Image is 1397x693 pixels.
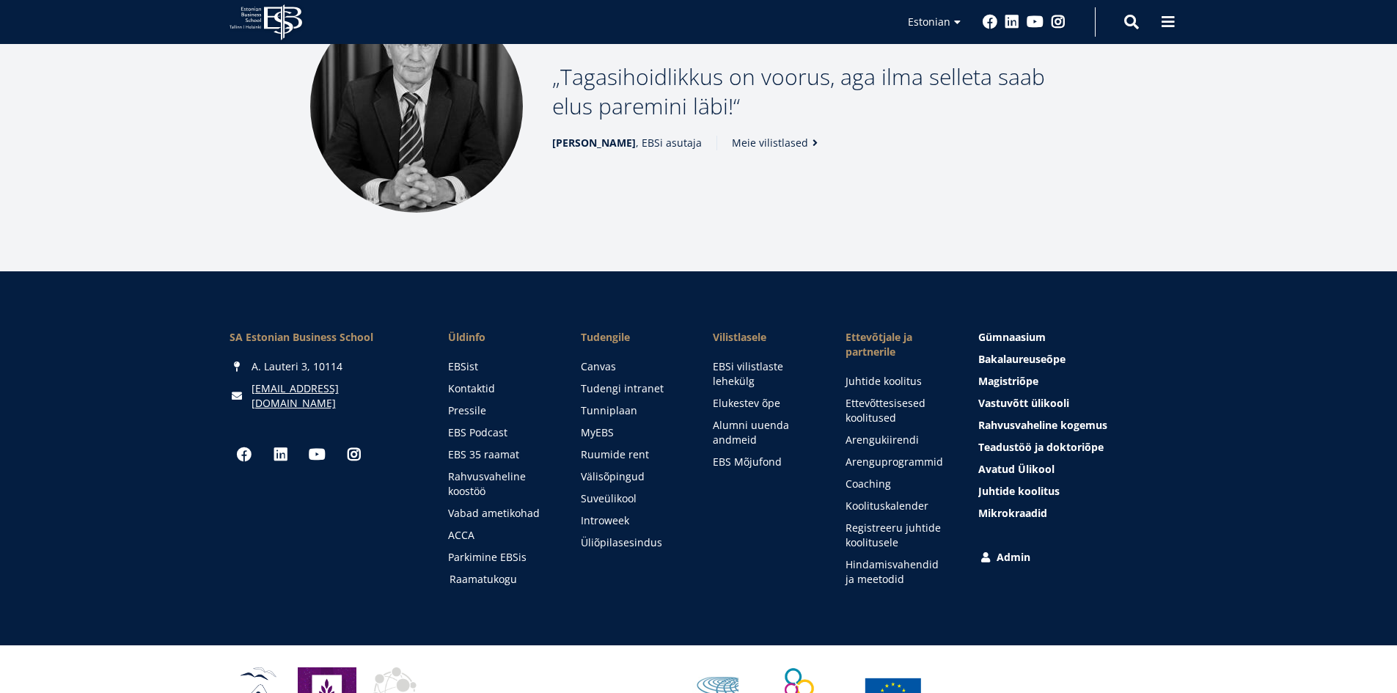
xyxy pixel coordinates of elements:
[846,396,949,425] a: Ettevõttesisesed koolitused
[978,484,1167,499] a: Juhtide koolitus
[846,374,949,389] a: Juhtide koolitus
[978,374,1038,388] span: Magistriõpe
[713,359,816,389] a: EBSi vilistlaste lehekülg
[448,506,551,521] a: Vabad ametikohad
[978,418,1167,433] a: Rahvusvaheline kogemus
[846,433,949,447] a: Arengukiirendi
[581,403,684,418] a: Tunniplaan
[978,396,1069,410] span: Vastuvõtt ülikooli
[581,535,684,550] a: Üliõpilasesindus
[978,506,1167,521] a: Mikrokraadid
[448,425,551,440] a: EBS Podcast
[713,396,816,411] a: Elukestev õpe
[581,359,684,374] a: Canvas
[448,330,551,345] span: Üldinfo
[552,136,636,150] strong: [PERSON_NAME]
[846,499,949,513] a: Koolituskalender
[846,477,949,491] a: Coaching
[713,455,816,469] a: EBS Mõjufond
[1027,15,1044,29] a: Youtube
[448,403,551,418] a: Pressile
[581,513,684,528] a: Introweek
[978,374,1167,389] a: Magistriõpe
[983,15,997,29] a: Facebook
[552,136,702,150] span: , EBSi asutaja
[581,381,684,396] a: Tudengi intranet
[448,550,551,565] a: Parkimine EBSis
[978,462,1167,477] a: Avatud Ülikool
[978,440,1167,455] a: Teadustöö ja doktoriõpe
[581,447,684,462] a: Ruumide rent
[978,418,1107,432] span: Rahvusvaheline kogemus
[230,359,419,374] div: A. Lauteri 3, 10114
[448,469,551,499] a: Rahvusvaheline koostöö
[340,440,369,469] a: Instagram
[448,359,551,374] a: EBSist
[450,572,553,587] a: Raamatukogu
[978,550,1167,565] a: Admin
[978,330,1167,345] a: Gümnaasium
[448,528,551,543] a: ACCA
[581,491,684,506] a: Suveülikool
[846,521,949,550] a: Registreeru juhtide koolitusele
[846,455,949,469] a: Arenguprogrammid
[713,330,816,345] span: Vilistlasele
[846,330,949,359] span: Ettevõtjale ja partnerile
[978,506,1047,520] span: Mikrokraadid
[230,440,259,469] a: Facebook
[713,418,816,447] a: Alumni uuenda andmeid
[732,136,823,150] a: Meie vilistlased
[978,484,1060,498] span: Juhtide koolitus
[448,447,551,462] a: EBS 35 raamat
[1051,15,1066,29] a: Instagram
[552,62,1088,121] p: Tagasihoidlikkus on voorus, aga ilma selleta saab elus paremini läbi!
[266,440,296,469] a: Linkedin
[978,396,1167,411] a: Vastuvõtt ülikooli
[230,330,419,345] div: SA Estonian Business School
[978,352,1167,367] a: Bakalaureuseõpe
[978,330,1046,344] span: Gümnaasium
[581,330,684,345] a: Tudengile
[1005,15,1019,29] a: Linkedin
[978,352,1066,366] span: Bakalaureuseõpe
[303,440,332,469] a: Youtube
[846,557,949,587] a: Hindamisvahendid ja meetodid
[448,381,551,396] a: Kontaktid
[978,462,1055,476] span: Avatud Ülikool
[252,381,419,411] a: [EMAIL_ADDRESS][DOMAIN_NAME]
[581,469,684,484] a: Välisõpingud
[581,425,684,440] a: MyEBS
[978,440,1104,454] span: Teadustöö ja doktoriõpe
